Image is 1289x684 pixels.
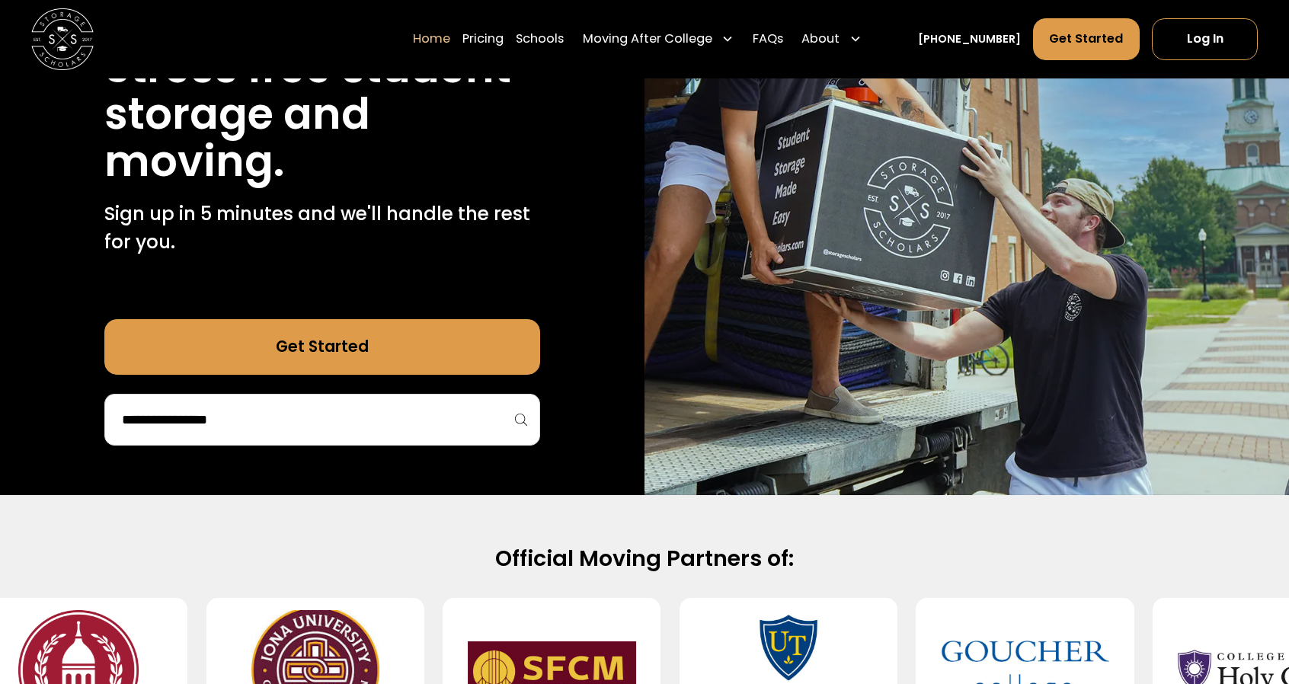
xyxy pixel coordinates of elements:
[104,319,540,376] a: Get Started
[146,545,1143,573] h2: Official Moving Partners of:
[801,30,840,49] div: About
[413,17,450,60] a: Home
[31,8,94,70] img: Storage Scholars main logo
[462,17,504,60] a: Pricing
[753,17,783,60] a: FAQs
[516,17,564,60] a: Schools
[583,30,712,49] div: Moving After College
[104,200,540,257] p: Sign up in 5 minutes and we'll handle the rest for you.
[918,30,1021,46] a: [PHONE_NUMBER]
[104,44,540,185] h1: Stress free student storage and moving.
[795,17,868,60] div: About
[1033,18,1140,60] a: Get Started
[31,8,94,70] a: home
[1152,18,1258,60] a: Log In
[577,17,740,60] div: Moving After College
